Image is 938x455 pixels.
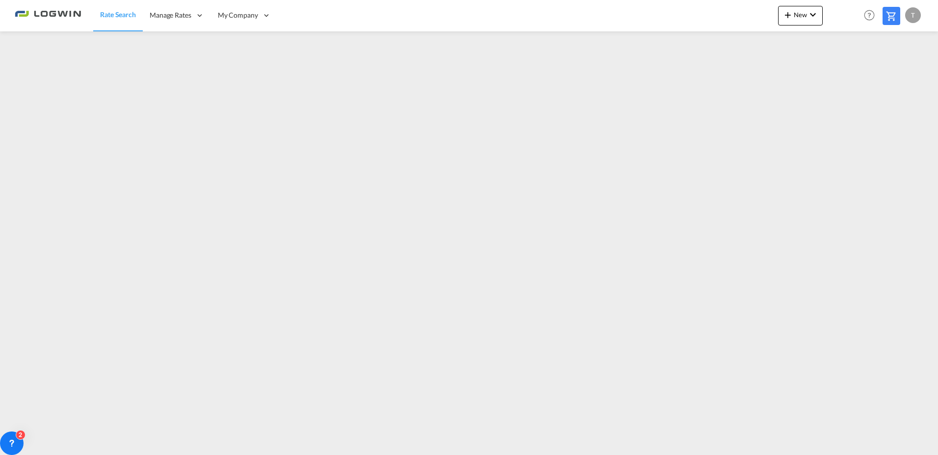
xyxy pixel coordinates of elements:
[782,9,794,21] md-icon: icon-plus 400-fg
[861,7,883,25] div: Help
[782,11,819,19] span: New
[807,9,819,21] md-icon: icon-chevron-down
[905,7,921,23] div: T
[861,7,878,24] span: Help
[15,4,81,26] img: 2761ae10d95411efa20a1f5e0282d2d7.png
[778,6,823,25] button: icon-plus 400-fgNewicon-chevron-down
[218,10,258,20] span: My Company
[150,10,191,20] span: Manage Rates
[100,10,136,19] span: Rate Search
